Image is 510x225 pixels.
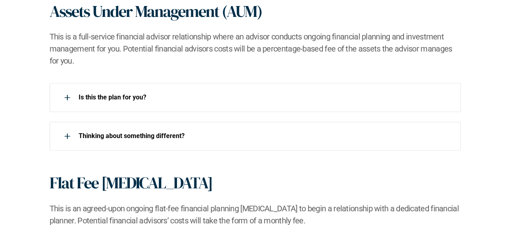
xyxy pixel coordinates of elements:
p: Is this the plan for you?​ [79,93,450,101]
p: ​Thinking about something different?​ [79,132,450,140]
h1: Assets Under Management (AUM) [50,2,262,21]
h2: This is a full-service financial advisor relationship where an advisor conducts ongoing financial... [50,31,461,67]
h1: Flat Fee [MEDICAL_DATA] [50,173,212,192]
